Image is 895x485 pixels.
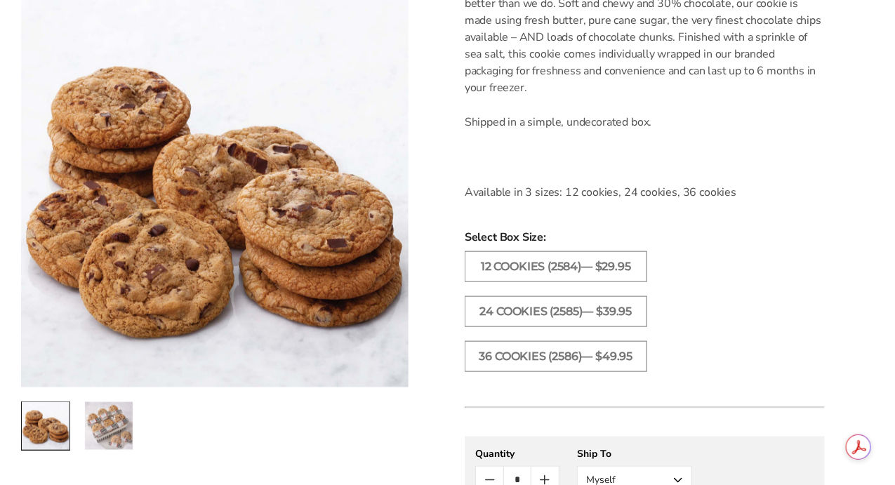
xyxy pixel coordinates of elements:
span: Select Box Size: [465,229,825,246]
iframe: Sign Up via Text for Offers [11,432,145,474]
label: 24 COOKIES (2585)— $39.95 [465,296,647,327]
a: 2 / 2 [84,401,133,451]
p: Shipped in a simple, undecorated box. [465,114,825,131]
img: Just The Cookies - All Chocolate Chip Cookies [22,402,69,450]
a: 1 / 2 [21,401,70,451]
div: Ship To [577,447,692,460]
label: 12 COOKIES (2584)— $29.95 [465,251,647,282]
label: 36 COOKIES (2586)— $49.95 [465,341,647,372]
p: Available in 3 sizes: 12 cookies, 24 cookies, 36 cookies [465,184,825,201]
div: Quantity [475,447,559,460]
img: Just The Cookies - All Chocolate Chip Cookies [85,402,133,450]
